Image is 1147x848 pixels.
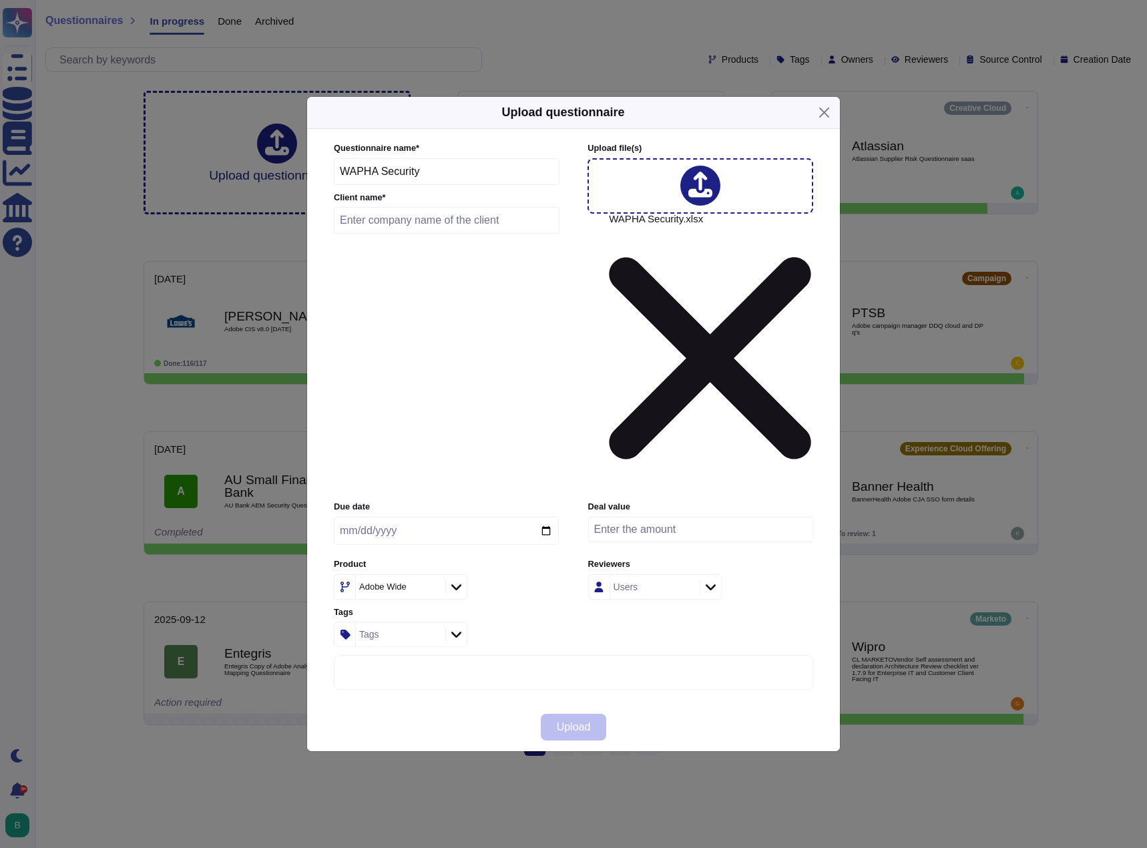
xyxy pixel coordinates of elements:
div: Tags [359,630,379,639]
span: Upload file (s) [588,143,642,153]
div: Users [614,582,638,592]
input: Enter the amount [588,517,813,542]
label: Tags [334,608,559,617]
label: Client name [334,194,559,202]
label: Due date [334,503,559,511]
button: Upload [541,714,607,740]
input: Enter company name of the client [334,207,559,234]
span: WAPHA Security.xlsx [609,214,811,493]
input: Due date [334,517,559,545]
label: Questionnaire name [334,144,559,153]
input: Enter questionnaire name [334,158,559,185]
div: Adobe Wide [359,582,407,591]
label: Deal value [588,503,813,511]
label: Reviewers [588,560,813,569]
h5: Upload questionnaire [501,103,624,122]
button: Close [814,102,835,123]
label: Product [334,560,559,569]
span: Upload [557,722,591,732]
